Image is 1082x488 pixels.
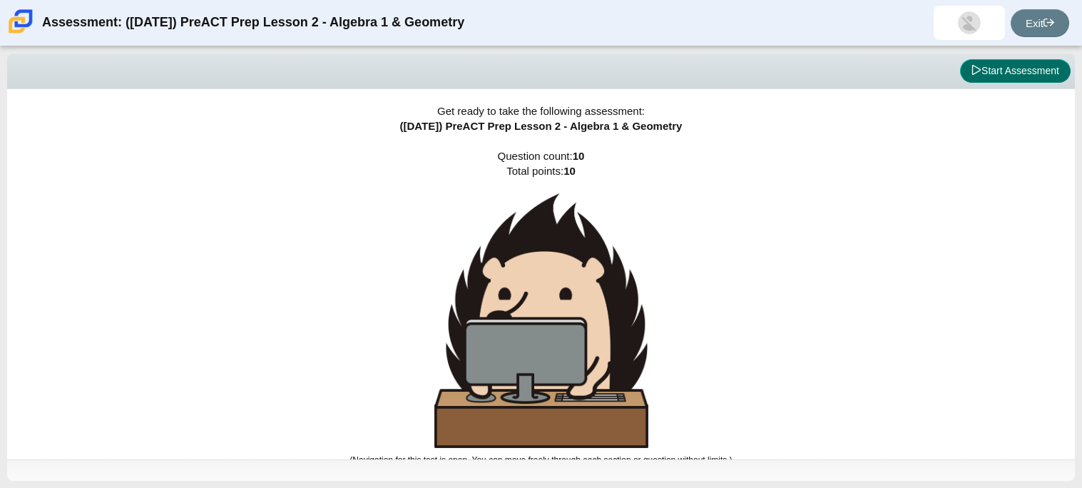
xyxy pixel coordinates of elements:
[6,26,36,39] a: Carmen School of Science & Technology
[958,11,981,34] img: sebastian.gutierre.mcWrBx
[6,6,36,36] img: Carmen School of Science & Technology
[434,193,648,448] img: hedgehog-behind-computer-large.png
[349,455,732,465] small: (Navigation for this test is open. You can move freely through each section or question without l...
[563,165,576,177] b: 10
[1011,9,1069,37] a: Exit
[573,150,585,162] b: 10
[960,59,1071,83] button: Start Assessment
[349,150,732,465] span: Question count: Total points:
[437,105,645,117] span: Get ready to take the following assessment:
[42,6,464,40] div: Assessment: ([DATE]) PreACT Prep Lesson 2 - Algebra 1 & Geometry
[400,120,683,132] span: ([DATE]) PreACT Prep Lesson 2 - Algebra 1 & Geometry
